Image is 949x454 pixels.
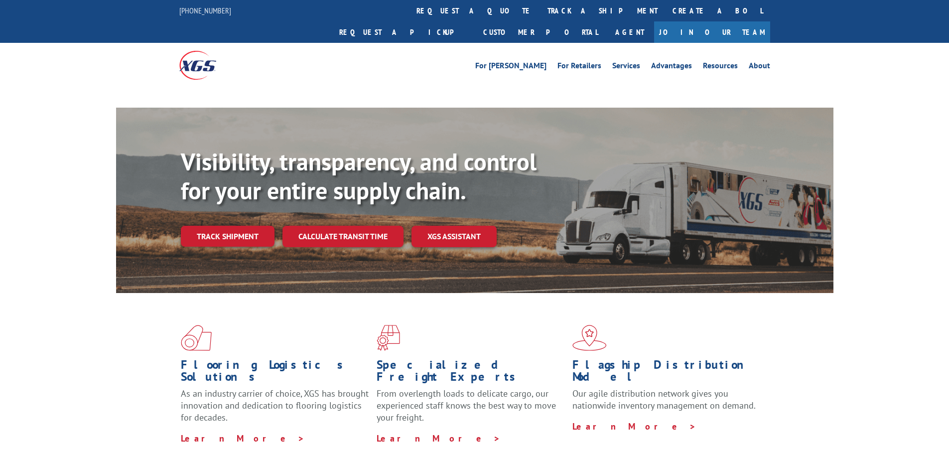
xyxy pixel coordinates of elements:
[605,21,654,43] a: Agent
[749,62,770,73] a: About
[377,359,565,388] h1: Specialized Freight Experts
[181,388,369,423] span: As an industry carrier of choice, XGS has brought innovation and dedication to flooring logistics...
[557,62,601,73] a: For Retailers
[411,226,497,247] a: XGS ASSISTANT
[181,226,274,247] a: Track shipment
[651,62,692,73] a: Advantages
[282,226,404,247] a: Calculate transit time
[572,359,761,388] h1: Flagship Distribution Model
[572,388,756,411] span: Our agile distribution network gives you nationwide inventory management on demand.
[572,421,696,432] a: Learn More >
[377,388,565,432] p: From overlength loads to delicate cargo, our experienced staff knows the best way to move your fr...
[181,325,212,351] img: xgs-icon-total-supply-chain-intelligence-red
[179,5,231,15] a: [PHONE_NUMBER]
[572,325,607,351] img: xgs-icon-flagship-distribution-model-red
[654,21,770,43] a: Join Our Team
[181,433,305,444] a: Learn More >
[377,325,400,351] img: xgs-icon-focused-on-flooring-red
[181,146,537,206] b: Visibility, transparency, and control for your entire supply chain.
[332,21,476,43] a: Request a pickup
[377,433,501,444] a: Learn More >
[612,62,640,73] a: Services
[475,62,546,73] a: For [PERSON_NAME]
[181,359,369,388] h1: Flooring Logistics Solutions
[703,62,738,73] a: Resources
[476,21,605,43] a: Customer Portal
